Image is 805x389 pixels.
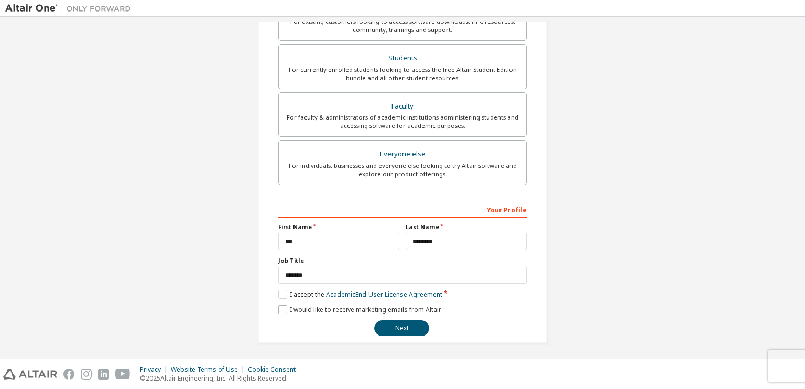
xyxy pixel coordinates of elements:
[285,99,520,114] div: Faculty
[326,290,442,299] a: Academic End-User License Agreement
[285,147,520,161] div: Everyone else
[98,369,109,380] img: linkedin.svg
[171,365,248,374] div: Website Terms of Use
[374,320,429,336] button: Next
[140,374,302,383] p: © 2025 Altair Engineering, Inc. All Rights Reserved.
[406,223,527,231] label: Last Name
[285,51,520,66] div: Students
[285,66,520,82] div: For currently enrolled students looking to access the free Altair Student Edition bundle and all ...
[278,256,527,265] label: Job Title
[285,17,520,34] div: For existing customers looking to access software downloads, HPC resources, community, trainings ...
[5,3,136,14] img: Altair One
[248,365,302,374] div: Cookie Consent
[278,223,399,231] label: First Name
[285,113,520,130] div: For faculty & administrators of academic institutions administering students and accessing softwa...
[3,369,57,380] img: altair_logo.svg
[115,369,130,380] img: youtube.svg
[278,290,442,299] label: I accept the
[81,369,92,380] img: instagram.svg
[140,365,171,374] div: Privacy
[285,161,520,178] div: For individuals, businesses and everyone else looking to try Altair software and explore our prod...
[278,201,527,218] div: Your Profile
[63,369,74,380] img: facebook.svg
[278,305,441,314] label: I would like to receive marketing emails from Altair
